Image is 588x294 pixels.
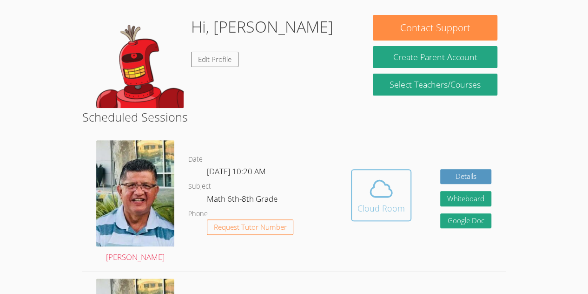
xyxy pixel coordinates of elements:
[440,191,491,206] button: Whiteboard
[96,140,174,264] a: [PERSON_NAME]
[373,46,497,68] button: Create Parent Account
[82,108,506,126] h2: Scheduled Sessions
[96,140,174,246] img: avatar.png
[188,208,208,220] dt: Phone
[91,15,184,108] img: default.png
[373,74,497,96] a: Select Teachers/Courses
[207,192,279,208] dd: Math 6th-8th Grade
[191,15,333,39] h1: Hi, [PERSON_NAME]
[188,181,211,192] dt: Subject
[351,169,411,221] button: Cloud Room
[214,224,287,231] span: Request Tutor Number
[191,52,238,67] a: Edit Profile
[440,213,491,229] a: Google Doc
[188,154,203,165] dt: Date
[207,166,266,177] span: [DATE] 10:20 AM
[207,219,294,235] button: Request Tutor Number
[440,169,491,185] a: Details
[357,202,405,215] div: Cloud Room
[373,15,497,41] button: Contact Support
